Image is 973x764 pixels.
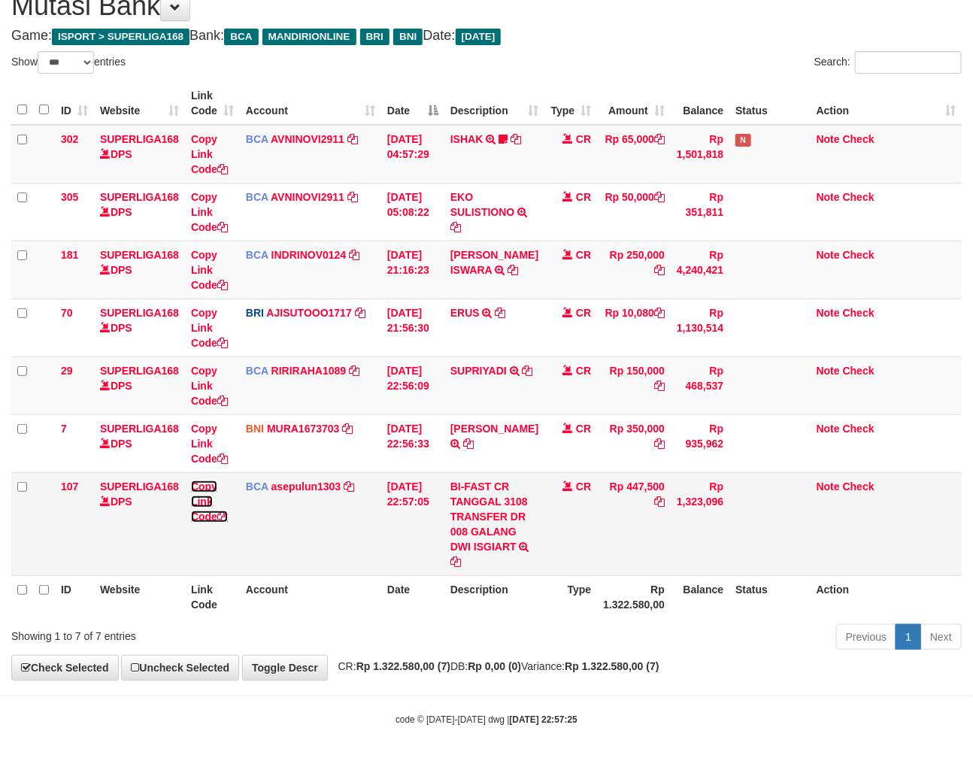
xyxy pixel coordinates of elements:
[576,191,591,203] span: CR
[508,264,518,276] a: Copy DIONYSIUS ISWARA to clipboard
[671,356,729,414] td: Rp 468,537
[729,575,810,618] th: Status
[450,133,483,145] a: ISHAK
[843,133,874,145] a: Check
[671,414,729,472] td: Rp 935,962
[597,299,671,356] td: Rp 10,080
[450,191,515,218] a: EKO SULISTIONO
[271,365,347,377] a: RIRIRAHA1089
[191,191,228,233] a: Copy Link Code
[396,714,577,725] small: code © [DATE]-[DATE] dwg |
[597,183,671,241] td: Rp 50,000
[444,575,544,618] th: Description
[817,423,840,435] a: Note
[735,134,750,147] span: Has Note
[450,249,538,276] a: [PERSON_NAME] ISWARA
[38,51,94,74] select: Showentries
[576,423,591,435] span: CR
[100,365,179,377] a: SUPERLIGA168
[185,82,240,125] th: Link Code: activate to sort column ascending
[100,481,179,493] a: SUPERLIGA168
[896,624,921,650] a: 1
[100,249,179,261] a: SUPERLIGA168
[271,481,341,493] a: asepulun1303
[544,575,597,618] th: Type
[450,423,538,435] a: [PERSON_NAME]
[185,575,240,618] th: Link Code
[843,365,874,377] a: Check
[576,365,591,377] span: CR
[843,191,874,203] a: Check
[511,133,521,145] a: Copy ISHAK to clipboard
[671,82,729,125] th: Balance
[381,82,444,125] th: Date: activate to sort column descending
[246,365,268,377] span: BCA
[347,133,358,145] a: Copy AVNINOVI2911 to clipboard
[11,29,962,44] h4: Game: Bank: Date:
[817,249,840,261] a: Note
[654,307,665,319] a: Copy Rp 10,080 to clipboard
[242,655,328,681] a: Toggle Descr
[191,481,228,523] a: Copy Link Code
[349,249,359,261] a: Copy INDRINOV0124 to clipboard
[381,125,444,183] td: [DATE] 04:57:29
[654,133,665,145] a: Copy Rp 65,000 to clipboard
[344,481,354,493] a: Copy asepulun1303 to clipboard
[654,380,665,392] a: Copy Rp 150,000 to clipboard
[61,191,78,203] span: 305
[671,575,729,618] th: Balance
[654,191,665,203] a: Copy Rp 50,000 to clipboard
[342,423,353,435] a: Copy MURA1673703 to clipboard
[576,133,591,145] span: CR
[331,660,659,672] span: CR: DB: Variance:
[843,423,874,435] a: Check
[191,249,228,291] a: Copy Link Code
[450,556,461,568] a: Copy BI-FAST CR TANGGAL 3108 TRANSFER DR 008 GALANG DWI ISGIART to clipboard
[246,249,268,261] span: BCA
[671,125,729,183] td: Rp 1,501,818
[576,481,591,493] span: CR
[729,82,810,125] th: Status
[271,249,347,261] a: INDRINOV0124
[450,307,480,319] a: ERUS
[381,472,444,575] td: [DATE] 22:57:05
[94,414,185,472] td: DPS
[94,299,185,356] td: DPS
[94,575,185,618] th: Website
[597,241,671,299] td: Rp 250,000
[836,624,896,650] a: Previous
[266,307,351,319] a: AJISUTOOO1717
[811,82,962,125] th: Action: activate to sort column ascending
[496,307,506,319] a: Copy ERUS to clipboard
[381,356,444,414] td: [DATE] 22:56:09
[61,481,78,493] span: 107
[456,29,502,45] span: [DATE]
[191,423,228,465] a: Copy Link Code
[11,655,119,681] a: Check Selected
[94,472,185,575] td: DPS
[267,423,340,435] a: MURA1673703
[843,249,874,261] a: Check
[523,365,533,377] a: Copy SUPRIYADI to clipboard
[94,241,185,299] td: DPS
[121,655,239,681] a: Uncheck Selected
[11,623,394,644] div: Showing 1 to 7 of 7 entries
[246,191,268,203] span: BCA
[94,82,185,125] th: Website: activate to sort column ascending
[52,29,189,45] span: ISPORT > SUPERLIGA168
[100,307,179,319] a: SUPERLIGA168
[11,51,126,74] label: Show entries
[450,221,461,233] a: Copy EKO SULISTIONO to clipboard
[817,191,840,203] a: Note
[654,438,665,450] a: Copy Rp 350,000 to clipboard
[61,249,78,261] span: 181
[671,299,729,356] td: Rp 1,130,514
[271,133,344,145] a: AVNINOVI2911
[100,423,179,435] a: SUPERLIGA168
[576,307,591,319] span: CR
[246,423,264,435] span: BNI
[94,356,185,414] td: DPS
[920,624,962,650] a: Next
[224,29,258,45] span: BCA
[597,575,671,618] th: Rp 1.322.580,00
